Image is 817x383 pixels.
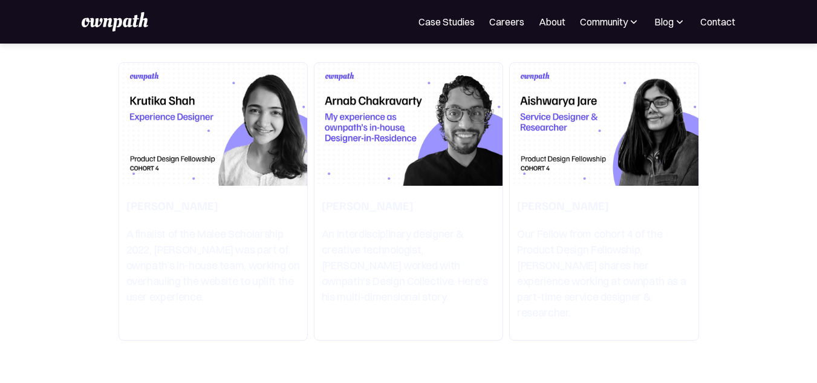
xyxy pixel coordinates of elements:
[322,225,495,305] p: An interdisciplinary designer & creative technologist, [PERSON_NAME] worked with ownpath's Design...
[418,15,475,29] a: Case Studies
[580,15,640,29] div: Community
[322,198,495,213] h3: [PERSON_NAME]
[580,15,628,29] div: Community
[654,15,674,29] div: Blog
[654,15,686,29] div: Blog
[510,63,698,339] a: [PERSON_NAME]Our Fellow from cohort 4 of the Product Design Fellowship, [PERSON_NAME] shares her ...
[517,225,691,321] p: Our Fellow from cohort 4 of the Product Design Fellowship, [PERSON_NAME] shares her experience wo...
[119,63,307,324] a: [PERSON_NAME]A finalist of the Malee Scholarship 2022, [PERSON_NAME] was part of ownpath’s in-hou...
[126,198,300,213] h3: [PERSON_NAME]
[517,198,691,213] h3: [PERSON_NAME]
[700,15,735,29] a: Contact
[126,225,300,305] p: A finalist of the Malee Scholarship 2022, [PERSON_NAME] was part of ownpath’s in-house team, work...
[314,63,503,339] a: [PERSON_NAME]An interdisciplinary designer & creative technologist, [PERSON_NAME] worked with own...
[489,15,524,29] a: Careers
[539,15,565,29] a: About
